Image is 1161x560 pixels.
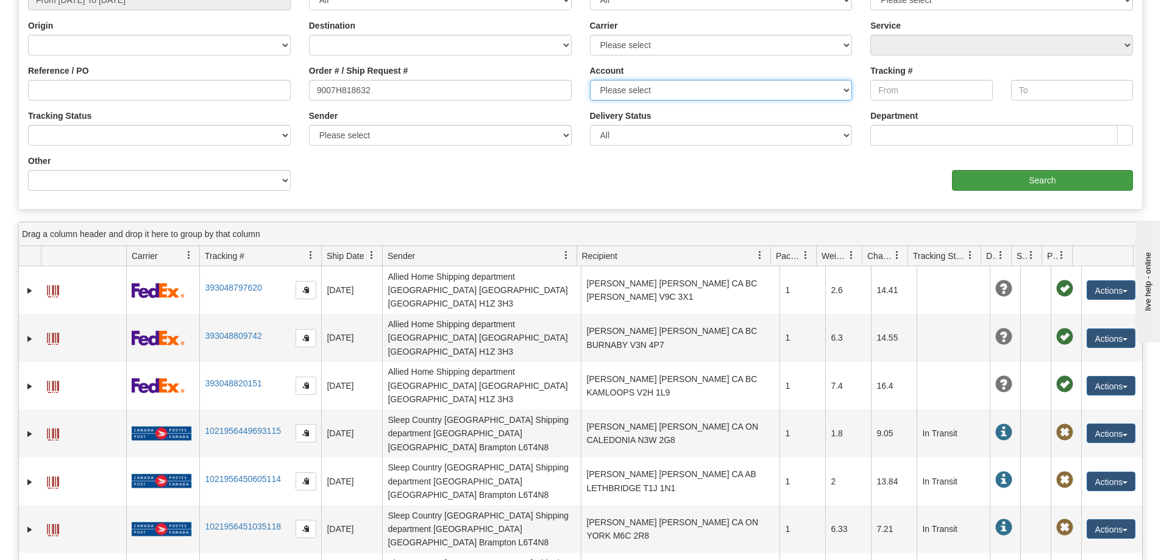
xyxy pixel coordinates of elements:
a: 393048820151 [205,378,261,388]
td: 1.8 [825,409,871,457]
button: Actions [1087,424,1135,443]
a: Expand [24,285,36,297]
span: Packages [776,250,801,262]
a: Delivery Status filter column settings [990,245,1011,266]
button: Copy to clipboard [296,472,316,491]
span: Sender [388,250,415,262]
a: Ship Date filter column settings [361,245,382,266]
input: Search [952,170,1133,191]
span: Delivery Status [986,250,996,262]
span: In Transit [995,472,1012,489]
div: live help - online [9,10,113,19]
label: Tracking Status [28,110,91,122]
button: Actions [1087,376,1135,395]
span: Unknown [995,280,1012,297]
label: Reference / PO [28,65,89,77]
span: Pickup Successfully created [1056,328,1073,346]
td: 14.41 [871,266,917,314]
a: Tracking # filter column settings [300,245,321,266]
label: Carrier [590,19,618,32]
td: [PERSON_NAME] [PERSON_NAME] CA ON YORK M6C 2R8 [581,505,779,553]
td: Allied Home Shipping department [GEOGRAPHIC_DATA] [GEOGRAPHIC_DATA] [GEOGRAPHIC_DATA] H1Z 3H3 [382,266,581,314]
td: [PERSON_NAME] [PERSON_NAME] CA ON CALEDONIA N3W 2G8 [581,409,779,457]
td: Allied Home Shipping department [GEOGRAPHIC_DATA] [GEOGRAPHIC_DATA] [GEOGRAPHIC_DATA] H1Z 3H3 [382,314,581,361]
label: Destination [309,19,355,32]
td: In Transit [917,458,990,505]
a: Label [47,327,59,347]
td: In Transit [917,409,990,457]
td: 1 [779,314,825,361]
label: Tracking # [870,65,912,77]
a: 1021956450605114 [205,474,281,484]
span: Charge [867,250,893,262]
td: 2.6 [825,266,871,314]
span: Tracking Status [913,250,966,262]
label: Order # / Ship Request # [309,65,408,77]
td: 1 [779,266,825,314]
td: Sleep Country [GEOGRAPHIC_DATA] Shipping department [GEOGRAPHIC_DATA] [GEOGRAPHIC_DATA] Brampton ... [382,505,581,553]
button: Copy to clipboard [296,329,316,347]
span: Pickup Not Assigned [1056,519,1073,536]
input: To [1011,80,1133,101]
td: 14.55 [871,314,917,361]
span: Ship Date [327,250,364,262]
label: Sender [309,110,338,122]
a: Label [47,423,59,442]
div: grid grouping header [19,222,1142,246]
a: Label [47,280,59,299]
td: [PERSON_NAME] [PERSON_NAME] CA BC [PERSON_NAME] V9C 3X1 [581,266,779,314]
span: Carrier [132,250,158,262]
a: Label [47,375,59,395]
td: 2 [825,458,871,505]
img: 20 - Canada Post [132,522,191,537]
a: Charge filter column settings [887,245,907,266]
a: Packages filter column settings [795,245,816,266]
input: From [870,80,992,101]
span: Pickup Not Assigned [1056,472,1073,489]
button: Actions [1087,519,1135,539]
a: 1021956451035118 [205,522,281,531]
a: Expand [24,333,36,345]
td: [PERSON_NAME] [PERSON_NAME] CA AB LETHBRIDGE T1J 1N1 [581,458,779,505]
td: [DATE] [321,458,382,505]
td: In Transit [917,505,990,553]
a: Label [47,471,59,491]
img: 20 - Canada Post [132,426,191,441]
td: 1 [779,409,825,457]
button: Copy to clipboard [296,424,316,442]
a: 1021956449693115 [205,426,281,436]
a: Sender filter column settings [556,245,577,266]
label: Service [870,19,901,32]
button: Actions [1087,472,1135,491]
td: [DATE] [321,409,382,457]
img: 2 - FedEx Express® [132,283,185,298]
span: Pickup Successfully created [1056,376,1073,393]
a: Tracking Status filter column settings [960,245,981,266]
img: 2 - FedEx Express® [132,378,185,393]
td: 1 [779,458,825,505]
a: 393048809742 [205,331,261,341]
span: Pickup Not Assigned [1056,424,1073,441]
a: Expand [24,428,36,440]
span: Recipient [582,250,617,262]
span: Tracking # [205,250,244,262]
td: [DATE] [321,266,382,314]
a: Carrier filter column settings [179,245,199,266]
label: Account [590,65,624,77]
a: Shipment Issues filter column settings [1021,245,1042,266]
td: 16.4 [871,362,917,409]
a: Expand [24,523,36,536]
label: Delivery Status [590,110,652,122]
img: 20 - Canada Post [132,473,191,489]
td: 1 [779,362,825,409]
span: Unknown [995,328,1012,346]
td: 6.3 [825,314,871,361]
a: 393048797620 [205,283,261,292]
button: Copy to clipboard [296,281,316,299]
td: 13.84 [871,458,917,505]
td: [DATE] [321,314,382,361]
a: Expand [24,476,36,488]
td: 7.4 [825,362,871,409]
span: Pickup Status [1047,250,1057,262]
a: Weight filter column settings [841,245,862,266]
